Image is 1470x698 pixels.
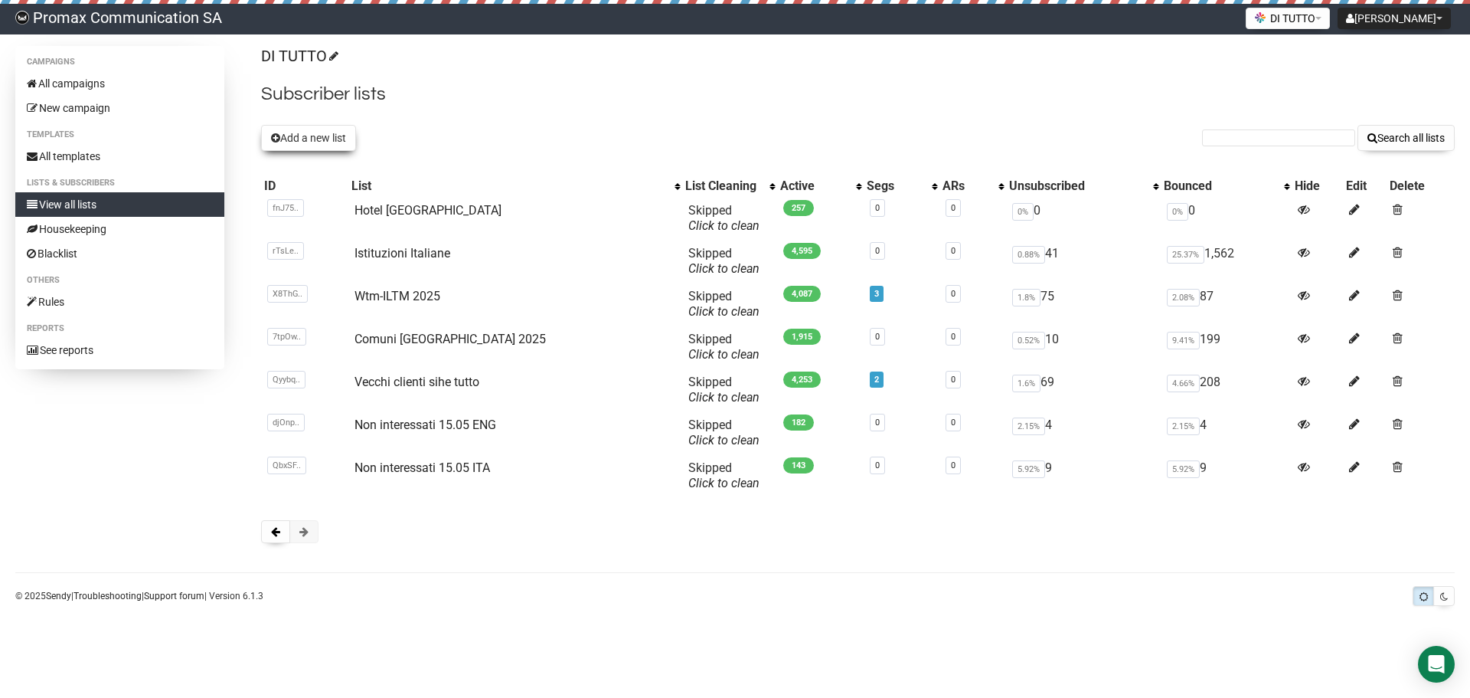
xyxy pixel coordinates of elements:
[783,200,814,216] span: 257
[688,289,759,319] span: Skipped
[951,289,955,299] a: 0
[783,329,821,345] span: 1,915
[780,179,848,194] div: Active
[688,433,759,447] a: Click to clean
[942,179,991,194] div: ARs
[1161,454,1292,497] td: 9
[688,460,759,490] span: Skipped
[1012,203,1034,221] span: 0%
[267,371,305,388] span: Qyybq..
[354,332,546,346] a: Comuni [GEOGRAPHIC_DATA] 2025
[261,80,1455,108] h2: Subscriber lists
[1167,289,1200,306] span: 2.08%
[688,304,759,319] a: Click to clean
[261,175,348,197] th: ID: No sort applied, sorting is disabled
[875,246,880,256] a: 0
[1006,369,1161,411] td: 69
[1390,179,1452,194] div: Delete
[1006,175,1161,197] th: Unsubscribed: No sort applied, activate to apply an ascending sort
[267,457,306,474] span: QbxSF..
[688,261,759,276] a: Click to clean
[46,591,71,601] a: Sendy
[267,242,304,260] span: rTsLe..
[783,457,814,474] span: 143
[777,175,864,197] th: Active: No sort applied, activate to apply an ascending sort
[1161,175,1292,197] th: Bounced: No sort applied, activate to apply an ascending sort
[15,96,224,120] a: New campaign
[15,290,224,314] a: Rules
[951,375,955,385] a: 0
[685,179,762,194] div: List Cleaning
[1338,8,1451,29] button: [PERSON_NAME]
[354,246,450,261] a: Istituzioni Italiane
[267,414,305,431] span: djOnp..
[261,47,336,65] a: DI TUTTO
[1006,326,1161,369] td: 10
[15,241,224,266] a: Blacklist
[144,591,204,601] a: Support forum
[1161,240,1292,283] td: 1,562
[15,217,224,241] a: Housekeeping
[73,591,142,601] a: Troubleshooting
[783,286,821,302] span: 4,087
[15,71,224,96] a: All campaigns
[1012,246,1045,264] span: 0.88%
[354,203,501,218] a: Hotel [GEOGRAPHIC_DATA]
[688,218,759,233] a: Click to clean
[951,418,955,428] a: 0
[15,11,29,25] img: 88c7fc33e09b74c4e8267656e4bfd945
[1161,411,1292,454] td: 4
[1167,375,1200,392] span: 4.66%
[1161,197,1292,240] td: 0
[15,271,224,290] li: Others
[15,53,224,71] li: Campaigns
[1387,175,1455,197] th: Delete: No sort applied, sorting is disabled
[267,285,308,303] span: X8ThG..
[1006,240,1161,283] td: 41
[939,175,1006,197] th: ARs: No sort applied, activate to apply an ascending sort
[1006,197,1161,240] td: 0
[688,476,759,490] a: Click to clean
[1167,460,1200,478] span: 5.92%
[1012,460,1045,478] span: 5.92%
[783,372,821,388] span: 4,253
[688,332,759,362] span: Skipped
[15,338,224,362] a: See reports
[15,192,224,217] a: View all lists
[354,375,479,389] a: Vecchi clienti sihe tutto
[875,203,880,213] a: 0
[351,179,668,194] div: List
[15,126,224,144] li: Templates
[1167,418,1200,435] span: 2.15%
[261,125,356,151] button: Add a new list
[1254,11,1266,24] img: favicons
[688,246,759,276] span: Skipped
[1006,454,1161,497] td: 9
[1357,125,1455,151] button: Search all lists
[15,588,263,605] p: © 2025 | | | Version 6.1.3
[267,199,304,217] span: fnJ75..
[267,328,306,346] span: 7tpOw..
[1346,179,1383,194] div: Edit
[1246,8,1330,29] button: DI TUTTO
[864,175,939,197] th: Segs: No sort applied, activate to apply an ascending sort
[264,179,345,194] div: ID
[1161,283,1292,326] td: 87
[1164,179,1276,194] div: Bounced
[1012,289,1040,306] span: 1.8%
[783,415,814,431] span: 182
[1167,203,1188,221] span: 0%
[875,460,880,470] a: 0
[951,460,955,470] a: 0
[1343,175,1387,197] th: Edit: No sort applied, sorting is disabled
[688,418,759,447] span: Skipped
[682,175,777,197] th: List Cleaning: No sort applied, activate to apply an ascending sort
[874,289,879,299] a: 3
[688,375,759,405] span: Skipped
[1012,375,1040,392] span: 1.6%
[354,460,490,475] a: Non interessati 15.05 ITA
[1292,175,1343,197] th: Hide: No sort applied, sorting is disabled
[867,179,923,194] div: Segs
[1167,246,1204,264] span: 25.37%
[348,175,683,197] th: List: No sort applied, activate to apply an ascending sort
